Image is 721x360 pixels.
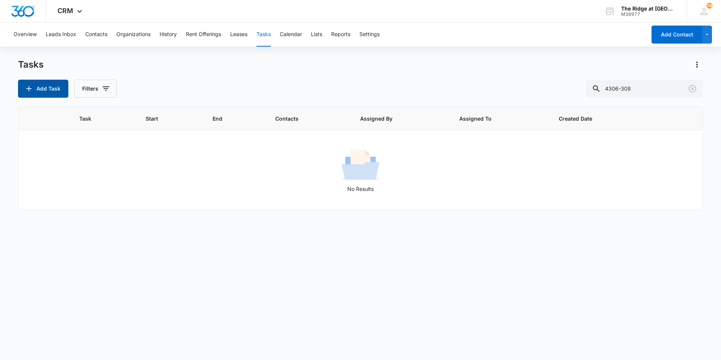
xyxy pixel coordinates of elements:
[459,115,529,123] span: Assigned To
[359,23,380,47] button: Settings
[652,26,702,44] button: Add Contact
[331,23,350,47] button: Reports
[280,23,302,47] button: Calendar
[74,80,117,98] button: Filters
[85,23,107,47] button: Contacts
[230,23,247,47] button: Leases
[275,115,331,123] span: Contacts
[342,147,379,185] img: No Results
[160,23,177,47] button: History
[311,23,322,47] button: Lists
[213,115,246,123] span: End
[18,59,44,70] h1: Tasks
[46,23,76,47] button: Leads Inbox
[360,115,430,123] span: Assigned By
[116,23,151,47] button: Organizations
[706,3,712,9] span: 74
[686,83,698,95] button: Clear
[621,6,676,12] div: account name
[57,7,73,15] span: CRM
[256,23,271,47] button: Tasks
[586,80,703,98] input: Search Tasks
[14,23,37,47] button: Overview
[186,23,221,47] button: Rent Offerings
[559,115,631,123] span: Created Date
[18,80,68,98] button: Add Task
[146,115,184,123] span: Start
[79,115,117,123] span: Task
[691,59,703,71] button: Actions
[706,3,712,9] div: notifications count
[621,12,676,17] div: account id
[19,185,702,193] p: No Results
